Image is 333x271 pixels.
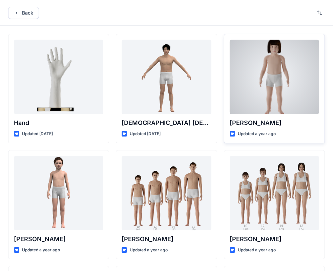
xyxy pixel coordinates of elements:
[230,156,319,230] a: Brenda
[238,247,276,254] p: Updated a year ago
[122,118,211,128] p: [DEMOGRAPHIC_DATA] [DEMOGRAPHIC_DATA]
[130,247,168,254] p: Updated a year ago
[230,234,319,244] p: [PERSON_NAME]
[130,130,161,138] p: Updated [DATE]
[22,247,60,254] p: Updated a year ago
[14,118,103,128] p: Hand
[122,40,211,114] a: Male Asian
[122,234,211,244] p: [PERSON_NAME]
[14,234,103,244] p: [PERSON_NAME]
[22,130,53,138] p: Updated [DATE]
[14,40,103,114] a: Hand
[122,156,211,230] a: Brandon
[230,40,319,114] a: Charlie
[238,130,276,138] p: Updated a year ago
[230,118,319,128] p: [PERSON_NAME]
[14,156,103,230] a: Emil
[8,7,39,19] button: Back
